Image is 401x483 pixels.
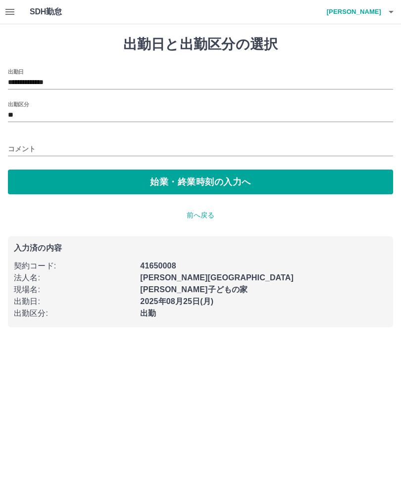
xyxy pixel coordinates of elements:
label: 出勤日 [8,68,24,75]
b: 41650008 [140,262,176,270]
p: 出勤日 : [14,296,134,307]
p: 出勤区分 : [14,307,134,319]
b: 2025年08月25日(月) [140,297,213,306]
p: 現場名 : [14,284,134,296]
h1: 出勤日と出勤区分の選択 [8,36,393,53]
b: 出勤 [140,309,156,317]
button: 始業・終業時刻の入力へ [8,170,393,194]
b: [PERSON_NAME]子どもの家 [140,285,248,294]
p: 入力済の内容 [14,244,387,252]
p: 前へ戻る [8,210,393,220]
p: 法人名 : [14,272,134,284]
label: 出勤区分 [8,100,29,108]
b: [PERSON_NAME][GEOGRAPHIC_DATA] [140,273,294,282]
p: 契約コード : [14,260,134,272]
